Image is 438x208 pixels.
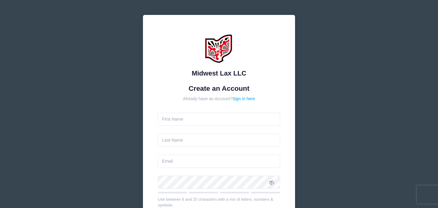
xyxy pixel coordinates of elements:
[158,84,280,93] h1: Create an Account
[158,68,280,78] div: Midwest Lax LLC
[232,96,255,101] a: Sign in here
[158,96,280,102] div: Already have an Account?
[158,134,280,147] input: Last Name
[158,155,280,168] input: Email
[201,30,237,66] img: Midwest Lax LLC
[158,113,280,126] input: First Name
